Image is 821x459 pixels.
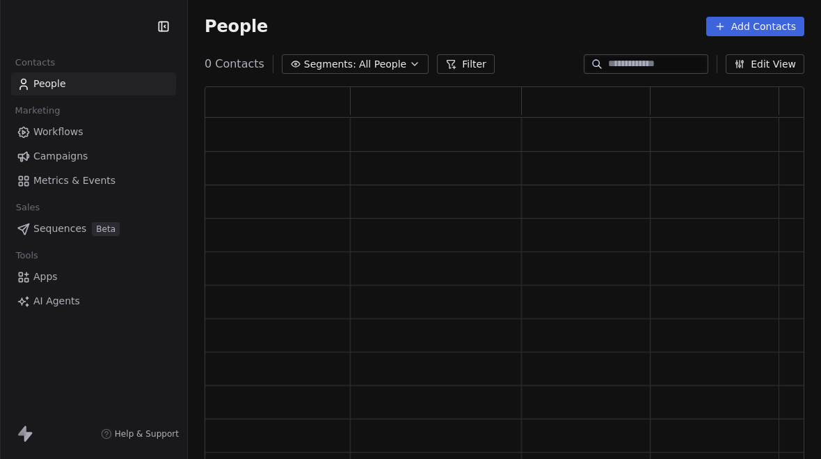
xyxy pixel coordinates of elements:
span: Segments: [304,57,356,72]
a: Help & Support [101,428,179,439]
button: Edit View [726,54,804,74]
span: Sequences [33,221,86,236]
span: People [33,77,66,91]
button: Add Contacts [706,17,804,36]
button: Filter [437,54,495,74]
span: Apps [33,270,58,284]
a: SequencesBeta [11,217,176,240]
span: Help & Support [115,428,179,439]
a: Workflows [11,120,176,143]
span: Contacts [9,52,61,73]
span: All People [359,57,406,72]
a: Campaigns [11,145,176,168]
span: Beta [92,222,120,236]
a: Apps [11,265,176,288]
span: Metrics & Events [33,173,115,188]
span: Workflows [33,125,83,139]
span: Tools [10,245,44,266]
span: AI Agents [33,294,80,309]
span: Marketing [9,100,66,121]
span: 0 Contacts [205,56,264,72]
a: Metrics & Events [11,169,176,192]
a: People [11,72,176,95]
a: AI Agents [11,290,176,313]
span: Sales [10,197,46,218]
span: People [205,16,268,37]
span: Campaigns [33,149,88,164]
